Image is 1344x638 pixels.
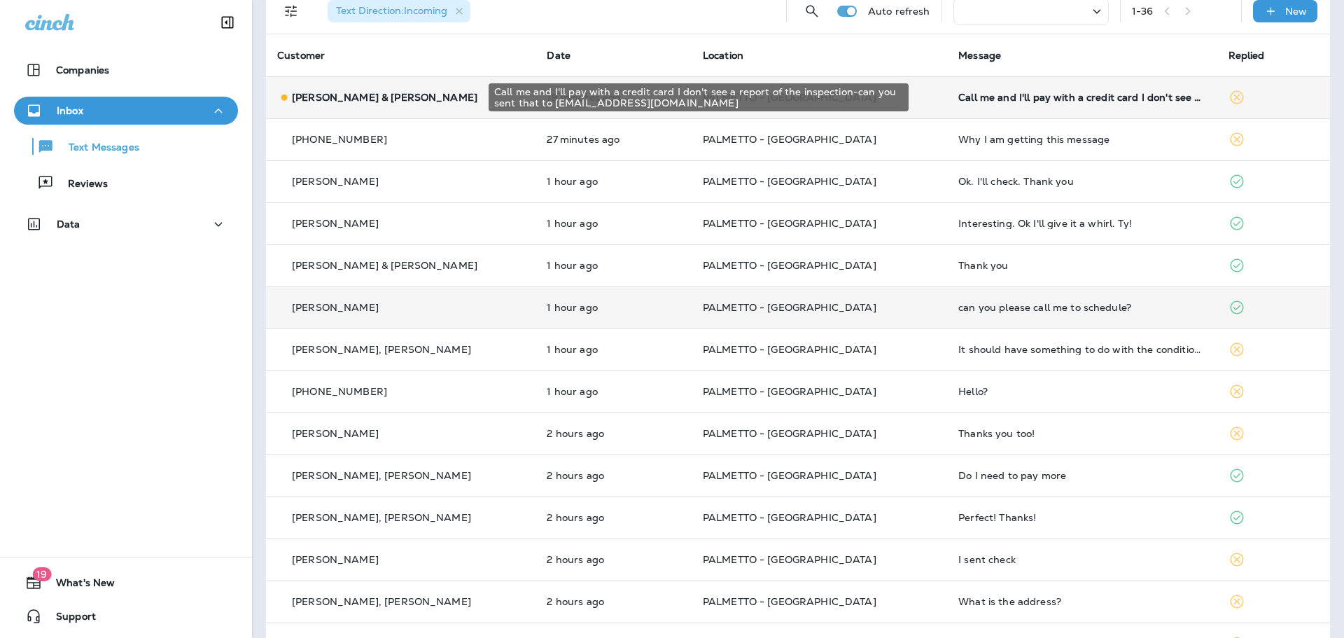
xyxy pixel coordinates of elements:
p: [PHONE_NUMBER] [292,386,387,397]
div: Ok. I'll check. Thank you [958,176,1205,187]
span: PALMETTO - [GEOGRAPHIC_DATA] [703,259,876,272]
span: Support [42,611,96,627]
p: Companies [56,64,109,76]
p: [PERSON_NAME] & [PERSON_NAME] [292,260,477,271]
p: [PERSON_NAME] [292,428,379,439]
p: Aug 13, 2025 10:18 AM [547,428,680,439]
p: Auto refresh [868,6,930,17]
p: [PERSON_NAME] & [PERSON_NAME] [292,92,477,103]
div: I sent check [958,554,1205,565]
div: Hello? [958,386,1205,397]
span: Text Direction : Incoming [336,4,447,17]
div: Interesting. Ok I'll give it a whirl. Ty! [958,218,1205,229]
div: Why I am getting this message [958,134,1205,145]
div: Thank you [958,260,1205,271]
span: PALMETTO - [GEOGRAPHIC_DATA] [703,511,876,524]
span: What's New [42,577,115,594]
span: PALMETTO - [GEOGRAPHIC_DATA] [703,595,876,608]
span: 19 [32,567,51,581]
span: Date [547,49,570,62]
p: [PERSON_NAME], [PERSON_NAME] [292,470,471,481]
button: Support [14,602,238,630]
button: Data [14,210,238,238]
p: [PERSON_NAME] [292,218,379,229]
p: Aug 13, 2025 10:52 AM [547,218,680,229]
p: Reviews [54,178,108,191]
div: 1 - 36 [1132,6,1154,17]
span: PALMETTO - [GEOGRAPHIC_DATA] [703,427,876,440]
div: Thanks you too! [958,428,1205,439]
span: PALMETTO - [GEOGRAPHIC_DATA] [703,217,876,230]
span: PALMETTO - [GEOGRAPHIC_DATA] [703,133,876,146]
span: PALMETTO - [GEOGRAPHIC_DATA] [703,553,876,566]
p: Text Messages [55,141,139,155]
span: PALMETTO - [GEOGRAPHIC_DATA] [703,469,876,482]
span: PALMETTO - [GEOGRAPHIC_DATA] [703,343,876,356]
p: Aug 13, 2025 09:51 AM [547,596,680,607]
p: [PERSON_NAME] [292,302,379,313]
div: can you please call me to schedule? [958,302,1205,313]
div: What is the address? [958,596,1205,607]
p: Aug 13, 2025 10:08 AM [547,512,680,523]
p: Aug 13, 2025 10:10 AM [547,470,680,481]
p: Aug 13, 2025 09:54 AM [547,554,680,565]
button: Inbox [14,97,238,125]
button: Reviews [14,168,238,197]
span: Replied [1228,49,1265,62]
p: [PERSON_NAME] [292,176,379,187]
p: [PERSON_NAME], [PERSON_NAME] [292,344,471,355]
div: It should have something to do with the condition of my home. Increase of that much is unacceptable! [958,344,1205,355]
button: Text Messages [14,132,238,161]
p: Data [57,219,80,230]
span: Customer [277,49,325,62]
p: Aug 13, 2025 10:22 AM [547,386,680,397]
span: Message [958,49,1001,62]
p: Inbox [57,105,83,116]
div: Perfect! Thanks! [958,512,1205,523]
p: Aug 13, 2025 10:51 AM [547,302,680,313]
p: Aug 13, 2025 11:54 AM [547,134,680,145]
button: Collapse Sidebar [208,8,247,36]
p: Aug 13, 2025 10:55 AM [547,176,680,187]
span: PALMETTO - [GEOGRAPHIC_DATA] [703,385,876,398]
p: Aug 13, 2025 10:51 AM [547,260,680,271]
span: Location [703,49,743,62]
button: 19What's New [14,569,238,597]
p: [PERSON_NAME], [PERSON_NAME] [292,596,471,607]
div: Call me and I'll pay with a credit card I don't see a report of the inspection-can you sent that ... [489,83,909,111]
p: [PHONE_NUMBER] [292,134,387,145]
p: [PERSON_NAME], [PERSON_NAME] [292,512,471,523]
p: [PERSON_NAME] [292,554,379,565]
button: Companies [14,56,238,84]
p: Aug 13, 2025 10:47 AM [547,344,680,355]
span: PALMETTO - [GEOGRAPHIC_DATA] [703,175,876,188]
div: Do I need to pay more [958,470,1205,481]
div: Call me and I'll pay with a credit card I don't see a report of the inspection-can you sent that ... [958,92,1205,103]
span: PALMETTO - [GEOGRAPHIC_DATA] [703,301,876,314]
p: New [1285,6,1307,17]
